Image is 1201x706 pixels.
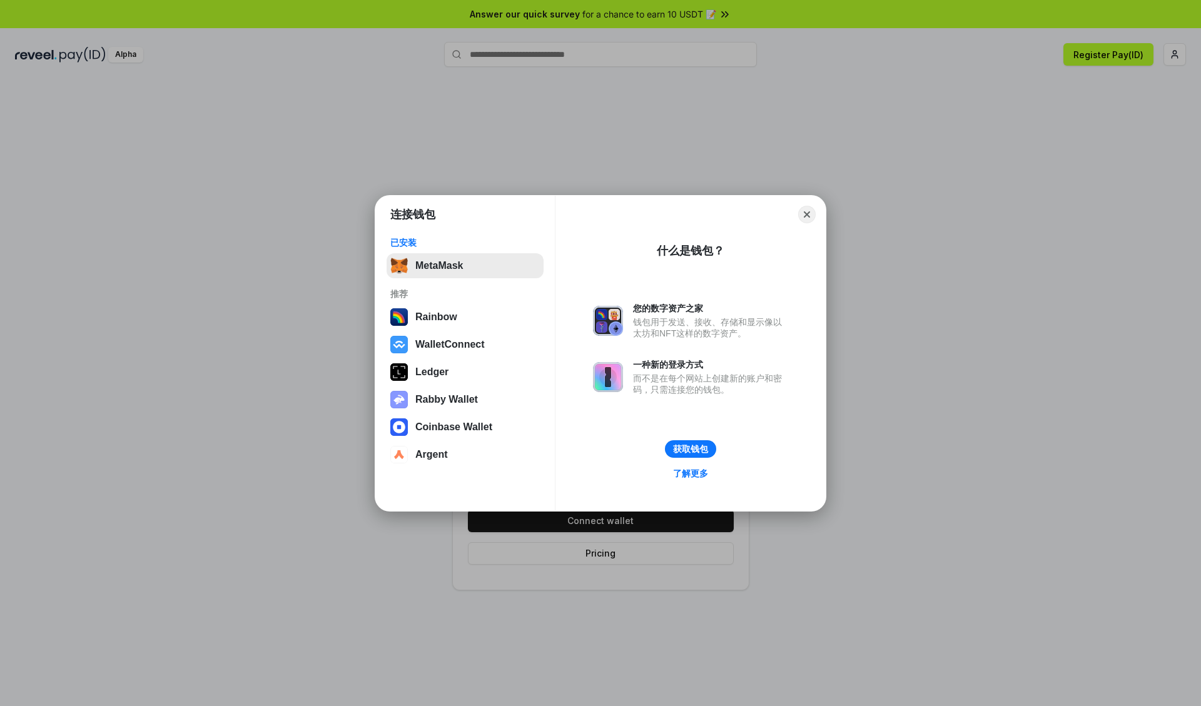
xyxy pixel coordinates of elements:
[665,440,716,458] button: 获取钱包
[387,387,544,412] button: Rabby Wallet
[415,260,463,271] div: MetaMask
[387,332,544,357] button: WalletConnect
[390,363,408,381] img: svg+xml,%3Csvg%20xmlns%3D%22http%3A%2F%2Fwww.w3.org%2F2000%2Fsvg%22%20width%3D%2228%22%20height%3...
[633,359,788,370] div: 一种新的登录方式
[387,305,544,330] button: Rainbow
[593,306,623,336] img: svg+xml,%3Csvg%20xmlns%3D%22http%3A%2F%2Fwww.w3.org%2F2000%2Fsvg%22%20fill%3D%22none%22%20viewBox...
[415,394,478,405] div: Rabby Wallet
[390,391,408,408] img: svg+xml,%3Csvg%20xmlns%3D%22http%3A%2F%2Fwww.w3.org%2F2000%2Fsvg%22%20fill%3D%22none%22%20viewBox...
[390,336,408,353] img: svg+xml,%3Csvg%20width%3D%2228%22%20height%3D%2228%22%20viewBox%3D%220%200%2028%2028%22%20fill%3D...
[415,449,448,460] div: Argent
[633,303,788,314] div: 您的数字资产之家
[390,207,435,222] h1: 连接钱包
[387,415,544,440] button: Coinbase Wallet
[415,421,492,433] div: Coinbase Wallet
[387,360,544,385] button: Ledger
[593,362,623,392] img: svg+xml,%3Csvg%20xmlns%3D%22http%3A%2F%2Fwww.w3.org%2F2000%2Fsvg%22%20fill%3D%22none%22%20viewBox...
[415,339,485,350] div: WalletConnect
[390,308,408,326] img: svg+xml,%3Csvg%20width%3D%22120%22%20height%3D%22120%22%20viewBox%3D%220%200%20120%20120%22%20fil...
[390,288,540,300] div: 推荐
[415,311,457,323] div: Rainbow
[387,253,544,278] button: MetaMask
[415,366,448,378] div: Ledger
[673,468,708,479] div: 了解更多
[798,206,816,223] button: Close
[666,465,716,482] a: 了解更多
[390,257,408,275] img: svg+xml,%3Csvg%20fill%3D%22none%22%20height%3D%2233%22%20viewBox%3D%220%200%2035%2033%22%20width%...
[387,442,544,467] button: Argent
[657,243,724,258] div: 什么是钱包？
[390,446,408,463] img: svg+xml,%3Csvg%20width%3D%2228%22%20height%3D%2228%22%20viewBox%3D%220%200%2028%2028%22%20fill%3D...
[390,237,540,248] div: 已安装
[633,373,788,395] div: 而不是在每个网站上创建新的账户和密码，只需连接您的钱包。
[673,443,708,455] div: 获取钱包
[390,418,408,436] img: svg+xml,%3Csvg%20width%3D%2228%22%20height%3D%2228%22%20viewBox%3D%220%200%2028%2028%22%20fill%3D...
[633,316,788,339] div: 钱包用于发送、接收、存储和显示像以太坊和NFT这样的数字资产。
